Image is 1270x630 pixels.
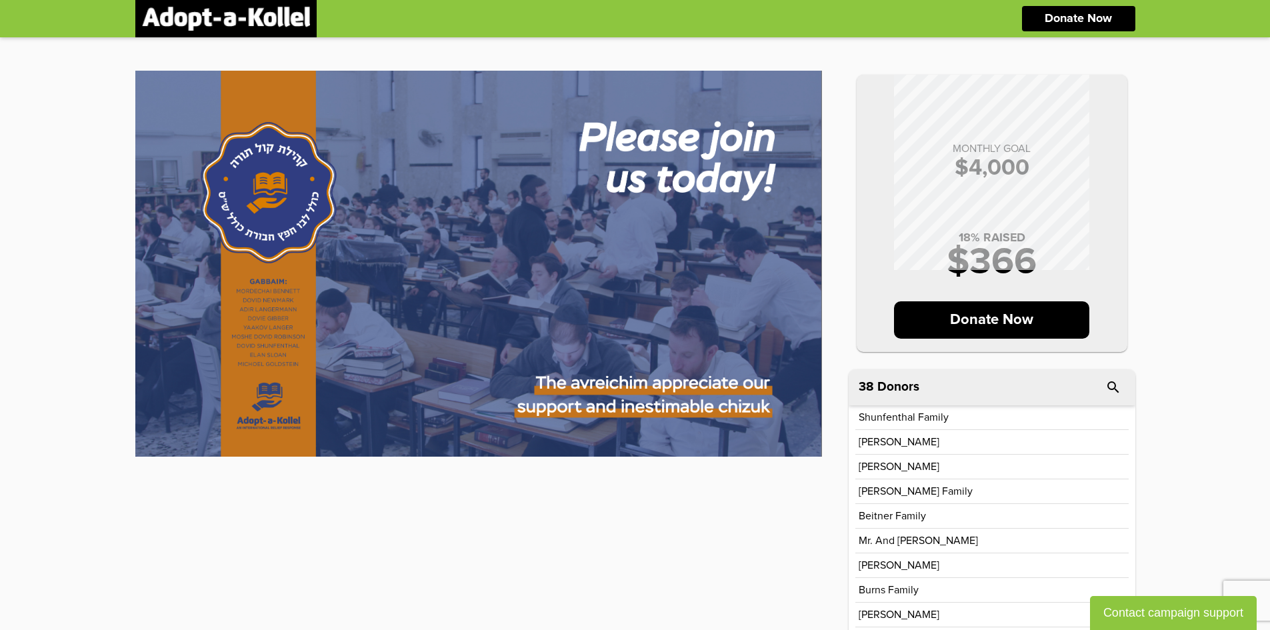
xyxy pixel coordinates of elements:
p: [PERSON_NAME] [859,560,939,571]
img: logonobg.png [142,7,310,31]
i: search [1105,379,1121,395]
p: Mr. and [PERSON_NAME] [859,535,978,546]
p: Beitner Family [859,511,926,521]
p: Burns Family [859,585,919,595]
p: [PERSON_NAME] Family [859,486,973,497]
button: Contact campaign support [1090,596,1257,630]
p: Shunfenthal Family [859,412,949,423]
p: [PERSON_NAME] [859,437,939,447]
span: 38 [859,381,874,393]
p: Donate Now [1045,13,1112,25]
p: Donate Now [894,301,1089,339]
p: Donors [877,381,919,393]
p: $ [870,157,1114,179]
p: [PERSON_NAME] [859,461,939,472]
img: wIXMKzDbdW.sHfyl5CMYm.jpg [135,71,822,457]
p: MONTHLY GOAL [870,143,1114,154]
p: [PERSON_NAME] [859,609,939,620]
